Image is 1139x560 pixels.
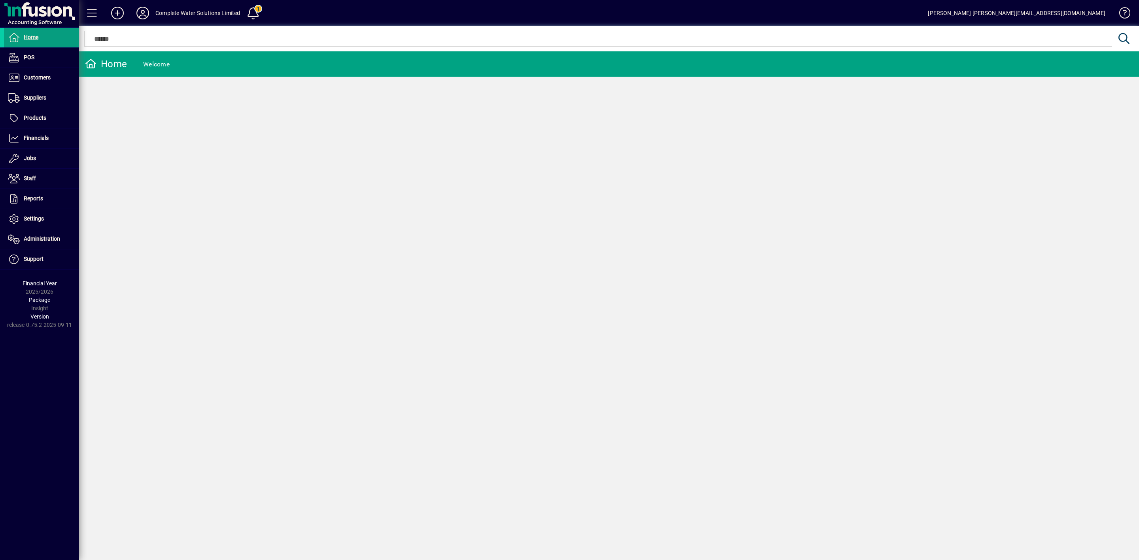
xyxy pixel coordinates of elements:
[4,128,79,148] a: Financials
[155,7,240,19] div: Complete Water Solutions Limited
[24,54,34,60] span: POS
[24,175,36,181] span: Staff
[24,155,36,161] span: Jobs
[30,313,49,320] span: Version
[4,88,79,108] a: Suppliers
[24,236,60,242] span: Administration
[24,115,46,121] span: Products
[4,249,79,269] a: Support
[105,6,130,20] button: Add
[24,256,44,262] span: Support
[4,169,79,189] a: Staff
[928,7,1105,19] div: [PERSON_NAME] [PERSON_NAME][EMAIL_ADDRESS][DOMAIN_NAME]
[1113,2,1129,27] a: Knowledge Base
[4,68,79,88] a: Customers
[4,189,79,209] a: Reports
[4,229,79,249] a: Administration
[4,209,79,229] a: Settings
[24,74,51,81] span: Customers
[23,280,57,287] span: Financial Year
[4,149,79,168] a: Jobs
[29,297,50,303] span: Package
[130,6,155,20] button: Profile
[4,108,79,128] a: Products
[24,135,49,141] span: Financials
[24,195,43,202] span: Reports
[4,48,79,68] a: POS
[24,34,38,40] span: Home
[143,58,170,71] div: Welcome
[24,94,46,101] span: Suppliers
[24,215,44,222] span: Settings
[85,58,127,70] div: Home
